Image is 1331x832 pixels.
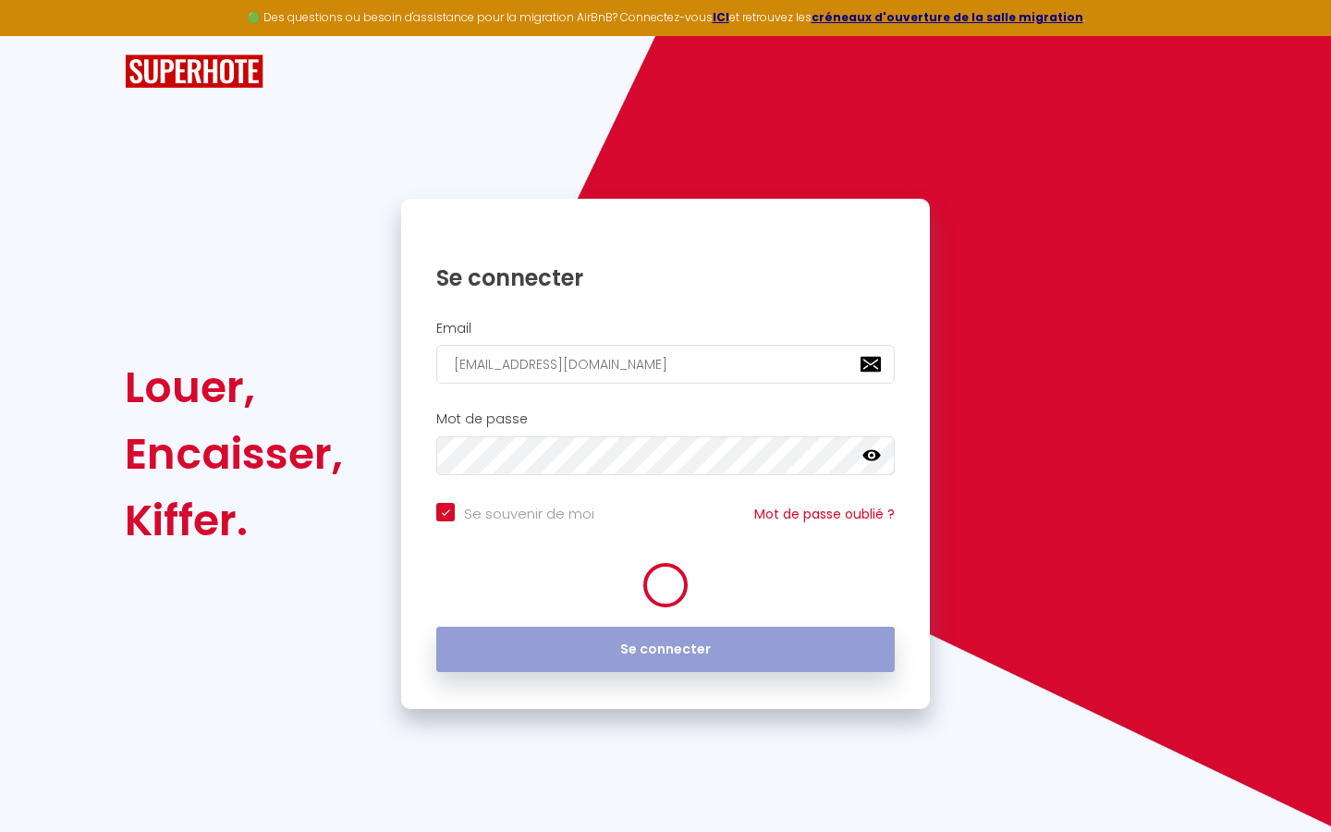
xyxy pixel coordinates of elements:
h1: Se connecter [436,263,895,292]
h2: Email [436,321,895,336]
a: ICI [713,9,729,25]
button: Ouvrir le widget de chat LiveChat [15,7,70,63]
a: Mot de passe oublié ? [754,505,895,523]
h2: Mot de passe [436,411,895,427]
div: Kiffer. [125,487,343,554]
div: Louer, [125,354,343,421]
div: Encaisser, [125,421,343,487]
a: créneaux d'ouverture de la salle migration [812,9,1083,25]
input: Ton Email [436,345,895,384]
button: Se connecter [436,627,895,673]
img: SuperHote logo [125,55,263,89]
